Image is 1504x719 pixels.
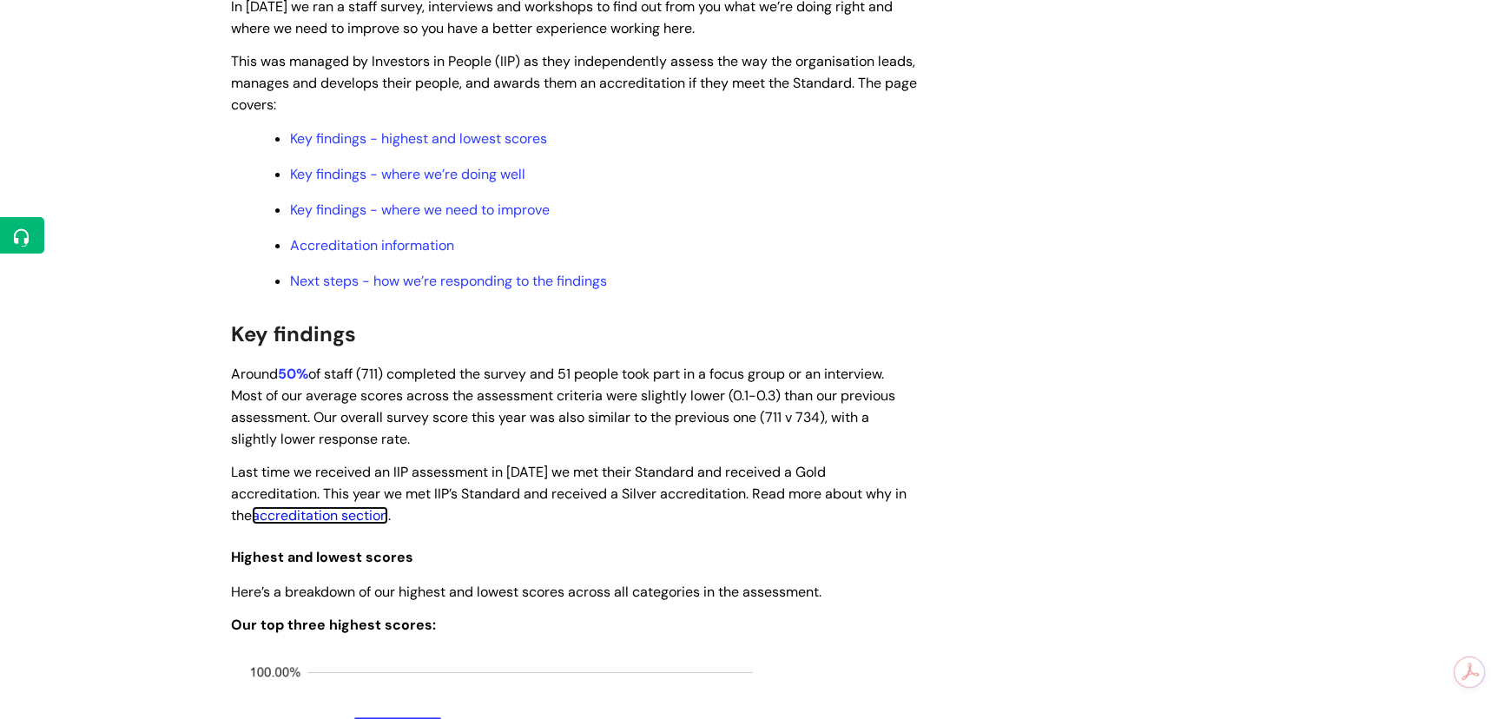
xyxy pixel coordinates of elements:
[290,272,607,290] a: Next steps - how we’re responding to the findings
[231,463,907,524] span: Last time we received an IIP assessment in [DATE] we met their Standard and received a Gold accre...
[290,236,454,254] a: Accreditation information
[231,365,895,447] span: of staff (711) completed the survey and 51 people took part in a focus group or an interview. Mos...
[290,165,525,183] a: Key findings - where we’re doing well
[231,548,413,566] span: Highest and lowest scores
[231,616,436,634] strong: Our top three highest scores:
[231,320,356,347] span: Key findings
[290,129,547,148] a: Key findings - highest and lowest scores
[290,201,550,219] a: Key findings - where we need to improve
[231,583,821,601] span: Here’s a breakdown of our highest and lowest scores across all categories in the assessment.
[231,365,278,383] span: Around
[278,365,308,383] strong: 50%
[231,52,917,114] span: This was managed by Investors in People (IIP) as they independently assess the way the organisati...
[252,506,388,524] a: accreditation section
